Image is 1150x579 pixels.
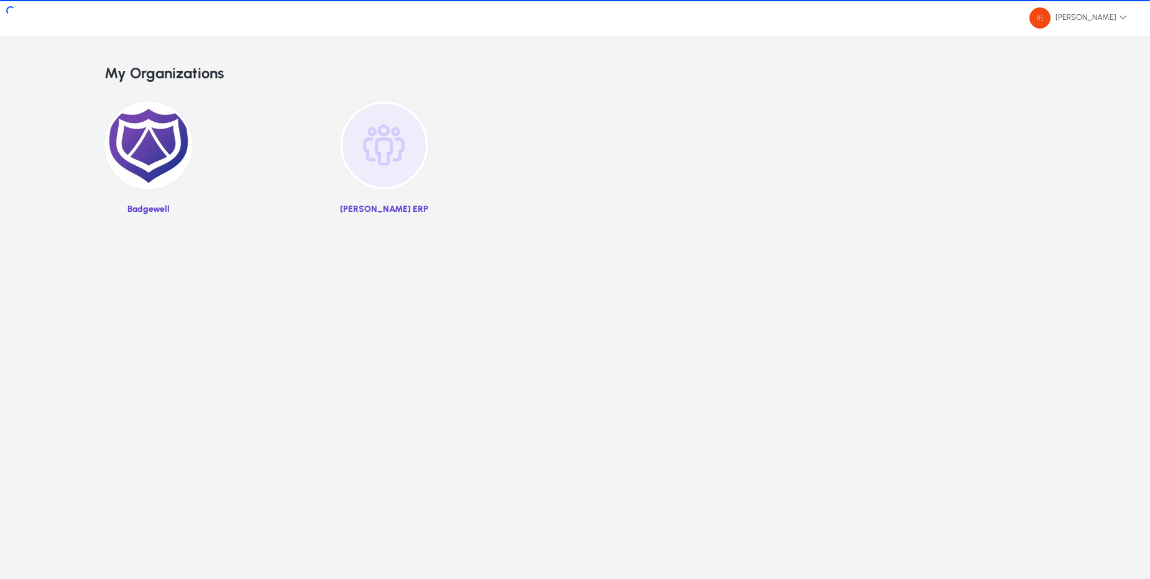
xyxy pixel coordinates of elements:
a: [PERSON_NAME] ERP [340,101,428,224]
span: [PERSON_NAME] [1029,7,1127,29]
p: Badgewell [104,204,193,215]
img: 2.png [104,101,193,189]
a: Badgewell [104,101,193,224]
h2: My Organizations [104,65,1046,83]
p: [PERSON_NAME] ERP [340,204,428,215]
img: 48.png [1029,7,1051,29]
button: [PERSON_NAME] [1019,7,1137,29]
img: organization-placeholder.png [340,101,428,189]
